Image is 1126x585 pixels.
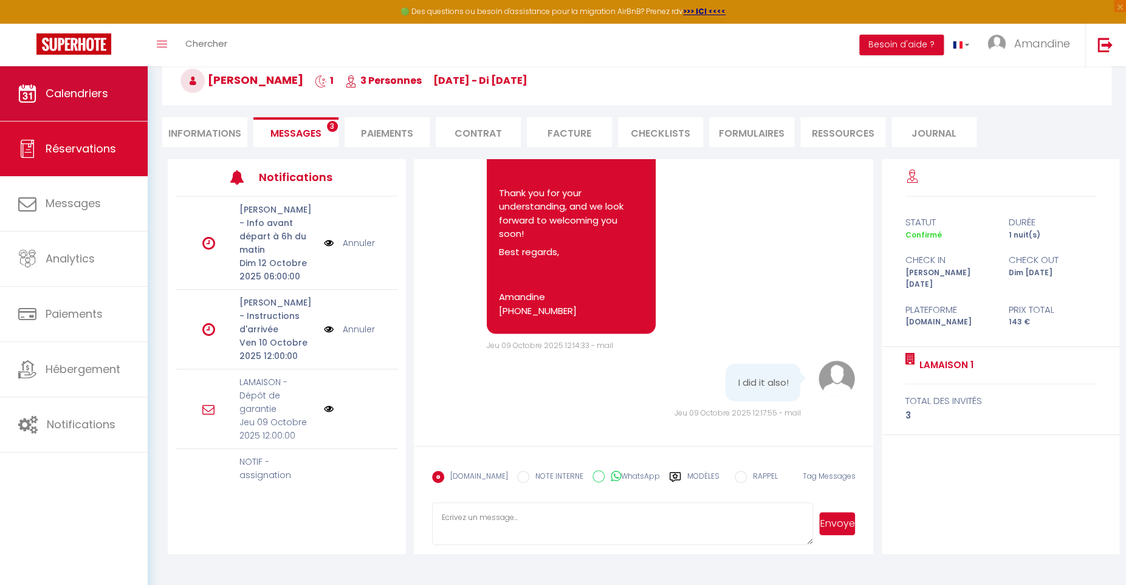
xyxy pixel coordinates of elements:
div: Plateforme [898,303,1001,317]
img: NO IMAGE [324,236,334,250]
li: FORMULAIRES [709,117,794,147]
img: logout [1097,37,1113,52]
div: statut [898,215,1001,230]
img: NO IMAGE [324,323,334,336]
pre: I did it also! [738,375,788,389]
a: Chercher [176,24,236,66]
span: Notifications [47,417,115,432]
img: ... [987,35,1006,53]
span: 1 [315,74,334,87]
span: Jeu 09 Octobre 2025 12:14:33 - mail [487,340,613,350]
div: 1 nuit(s) [1000,230,1104,241]
span: Hébergement [46,361,120,377]
span: Tag Messages [802,471,855,481]
span: Réservations [46,141,116,156]
span: [PERSON_NAME] [180,72,303,87]
a: >>> ICI <<<< [683,6,726,16]
span: 3 Personnes [345,74,422,87]
img: NO IMAGE [324,404,334,414]
p: Best regards, [499,245,644,259]
div: 3 [905,408,1096,423]
div: [PERSON_NAME] [DATE] [898,267,1001,290]
a: ... Amandine [978,24,1085,66]
p: [PERSON_NAME] - Info avant départ à 6h du matin [239,203,316,256]
span: Calendriers [46,86,108,101]
div: [DOMAIN_NAME] [898,316,1001,328]
span: Chercher [185,37,227,50]
li: Contrat [436,117,521,147]
span: Jeu 09 Octobre 2025 12:17:55 - mail [674,407,800,417]
li: Paiements [345,117,430,147]
p: Jeu 09 Octobre 2025 12:00:00 [239,416,316,442]
label: WhatsApp [605,470,660,484]
label: RAPPEL [747,471,778,484]
button: Envoyer [819,512,855,535]
p: [PERSON_NAME] - Instructions d'arrivée [239,296,316,336]
div: check out [1000,253,1104,267]
li: CHECKLISTS [618,117,703,147]
label: [DOMAIN_NAME] [444,471,508,484]
button: Besoin d'aide ? [859,35,944,55]
span: Messages [46,196,101,211]
div: total des invités [905,394,1096,408]
span: Analytics [46,251,95,266]
p: Ven 10 Octobre 2025 12:00:00 [239,336,316,363]
p: NOTIF - assignation ménage [239,455,316,495]
div: Prix total [1000,303,1104,317]
div: Dim [DATE] [1000,267,1104,290]
a: Annuler [343,236,375,250]
span: Amandine [1014,36,1069,51]
li: Facture [527,117,612,147]
span: [DATE] - di [DATE] [433,74,527,87]
h3: Notifications [259,163,351,191]
span: Paiements [46,306,103,321]
a: Annuler [343,323,375,336]
img: avatar.png [819,360,855,397]
li: Journal [891,117,977,147]
div: 143 € [1000,316,1104,328]
div: durée [1000,215,1104,230]
div: check in [898,253,1001,267]
span: 3 [327,121,338,132]
p: Thank you for your understanding, and we look forward to welcoming you soon! [499,186,644,241]
span: Confirmé [905,230,942,240]
span: Messages [270,126,321,140]
a: LAMAISON 1 [915,358,973,372]
p: Dim 12 Octobre 2025 06:00:00 [239,256,316,283]
label: Modèles [687,471,719,492]
li: Ressources [800,117,885,147]
p: Amandine [PHONE_NUMBER] [499,290,644,317]
li: Informations [162,117,247,147]
label: NOTE INTERNE [529,471,583,484]
img: Super Booking [36,33,111,55]
p: LAMAISON - Dépôt de garantie [239,375,316,416]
